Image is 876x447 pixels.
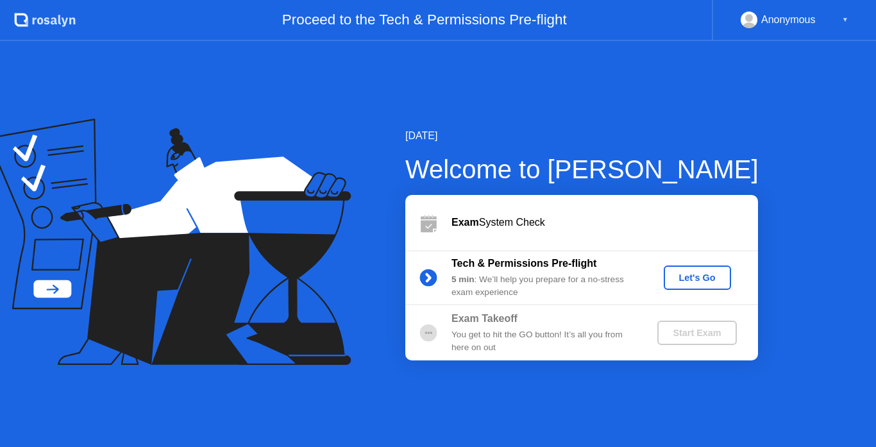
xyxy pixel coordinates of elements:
[451,217,479,228] b: Exam
[405,150,759,189] div: Welcome to [PERSON_NAME]
[669,273,726,283] div: Let's Go
[451,258,596,269] b: Tech & Permissions Pre-flight
[657,321,736,345] button: Start Exam
[451,328,636,355] div: You get to hit the GO button! It’s all you from here on out
[664,266,731,290] button: Let's Go
[842,12,848,28] div: ▼
[451,215,758,230] div: System Check
[662,328,731,338] div: Start Exam
[451,313,518,324] b: Exam Takeoff
[405,128,759,144] div: [DATE]
[451,274,475,284] b: 5 min
[451,273,636,299] div: : We’ll help you prepare for a no-stress exam experience
[761,12,816,28] div: Anonymous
